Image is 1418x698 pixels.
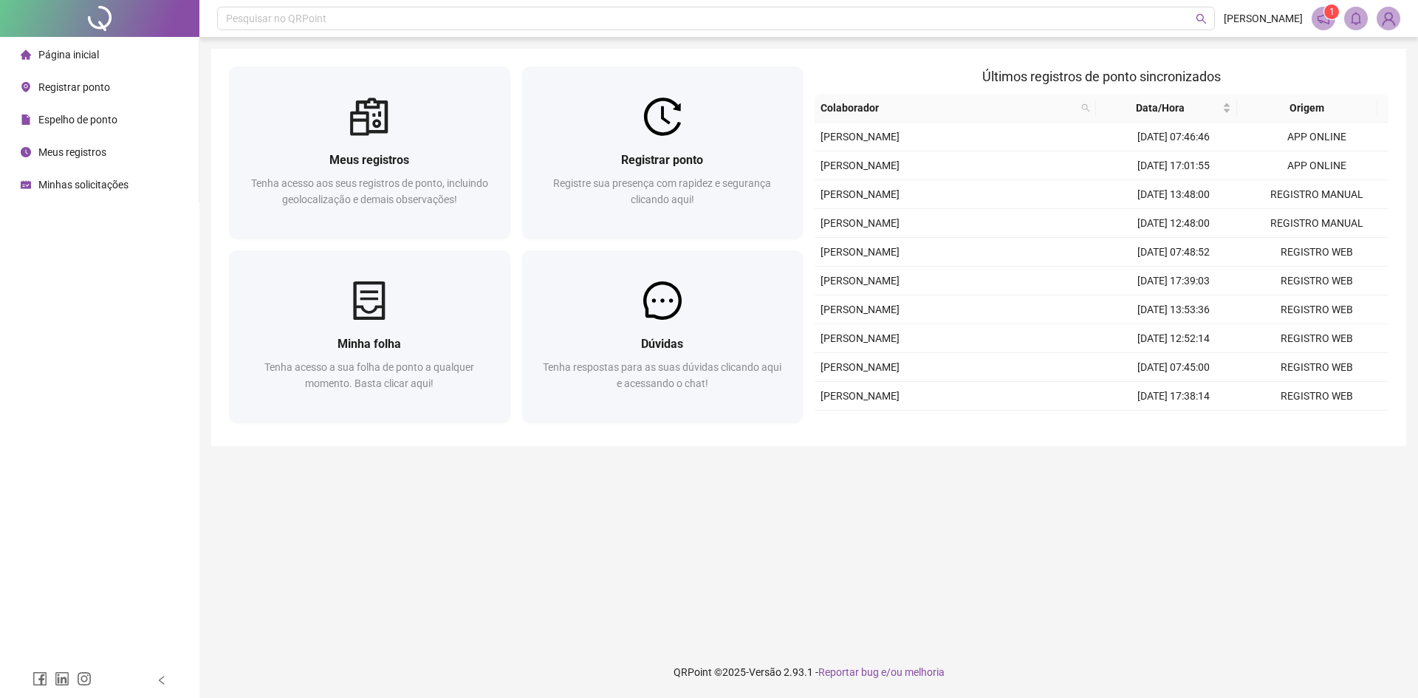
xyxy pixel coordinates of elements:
td: APP ONLINE [1245,123,1388,151]
span: environment [21,82,31,92]
td: REGISTRO WEB [1245,382,1388,411]
span: Minhas solicitações [38,179,129,191]
span: search [1078,97,1093,119]
span: [PERSON_NAME] [821,275,900,287]
span: Minha folha [338,337,401,351]
span: Tenha respostas para as suas dúvidas clicando aqui e acessando o chat! [543,361,781,389]
td: [DATE] 12:48:00 [1102,209,1245,238]
span: Meus registros [329,153,409,167]
img: 87287 [1377,7,1400,30]
td: REGISTRO WEB [1245,238,1388,267]
span: facebook [32,671,47,686]
td: [DATE] 13:54:17 [1102,411,1245,439]
span: Últimos registros de ponto sincronizados [982,69,1221,84]
span: linkedin [55,671,69,686]
span: [PERSON_NAME] [821,160,900,171]
td: REGISTRO WEB [1245,267,1388,295]
td: [DATE] 17:01:55 [1102,151,1245,180]
span: [PERSON_NAME] [821,246,900,258]
td: [DATE] 07:48:52 [1102,238,1245,267]
td: [DATE] 07:46:46 [1102,123,1245,151]
span: schedule [21,179,31,190]
span: Espelho de ponto [38,114,117,126]
footer: QRPoint © 2025 - 2.93.1 - [199,646,1418,698]
span: bell [1349,12,1363,25]
span: Reportar bug e/ou melhoria [818,666,945,678]
span: notification [1317,12,1330,25]
td: REGISTRO WEB [1245,411,1388,439]
span: [PERSON_NAME] [1224,10,1303,27]
td: [DATE] 07:45:00 [1102,353,1245,382]
span: left [157,675,167,685]
span: search [1196,13,1207,24]
td: [DATE] 13:53:36 [1102,295,1245,324]
td: REGISTRO WEB [1245,353,1388,382]
span: [PERSON_NAME] [821,304,900,315]
td: [DATE] 17:38:14 [1102,382,1245,411]
span: [PERSON_NAME] [821,361,900,373]
span: Tenha acesso aos seus registros de ponto, incluindo geolocalização e demais observações! [251,177,488,205]
a: Minha folhaTenha acesso a sua folha de ponto a qualquer momento. Basta clicar aqui! [229,250,510,422]
span: [PERSON_NAME] [821,332,900,344]
th: Origem [1237,94,1378,123]
span: Colaborador [821,100,1075,116]
span: Registrar ponto [621,153,703,167]
span: file [21,114,31,125]
td: [DATE] 12:52:14 [1102,324,1245,353]
span: clock-circle [21,147,31,157]
span: Dúvidas [641,337,683,351]
a: Registrar pontoRegistre sua presença com rapidez e segurança clicando aqui! [522,66,804,239]
span: [PERSON_NAME] [821,131,900,143]
span: [PERSON_NAME] [821,217,900,229]
span: Meus registros [38,146,106,158]
span: home [21,49,31,60]
span: search [1081,103,1090,112]
td: APP ONLINE [1245,151,1388,180]
td: REGISTRO MANUAL [1245,209,1388,238]
span: instagram [77,671,92,686]
a: Meus registrosTenha acesso aos seus registros de ponto, incluindo geolocalização e demais observa... [229,66,510,239]
td: REGISTRO MANUAL [1245,180,1388,209]
td: REGISTRO WEB [1245,324,1388,353]
span: [PERSON_NAME] [821,188,900,200]
span: Registre sua presença com rapidez e segurança clicando aqui! [553,177,771,205]
span: Data/Hora [1102,100,1219,116]
span: Página inicial [38,49,99,61]
span: Tenha acesso a sua folha de ponto a qualquer momento. Basta clicar aqui! [264,361,474,389]
td: [DATE] 13:48:00 [1102,180,1245,209]
a: DúvidasTenha respostas para as suas dúvidas clicando aqui e acessando o chat! [522,250,804,422]
th: Data/Hora [1096,94,1237,123]
td: REGISTRO WEB [1245,295,1388,324]
sup: 1 [1324,4,1339,19]
span: 1 [1329,7,1335,17]
span: [PERSON_NAME] [821,390,900,402]
span: Versão [749,666,781,678]
span: Registrar ponto [38,81,110,93]
td: [DATE] 17:39:03 [1102,267,1245,295]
